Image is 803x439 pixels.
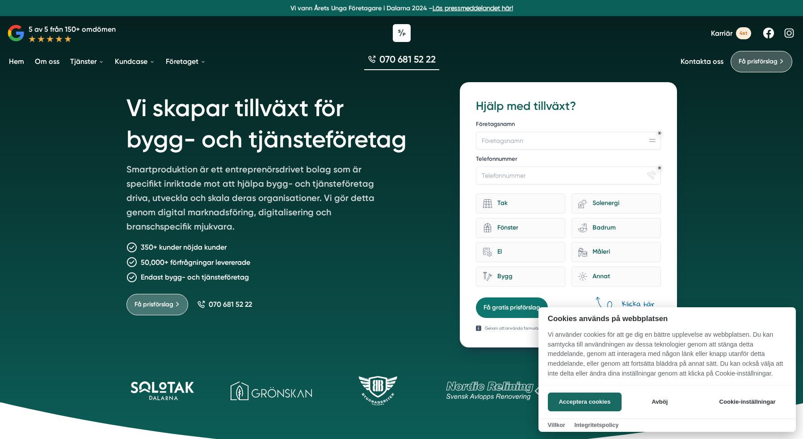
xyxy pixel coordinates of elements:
[574,422,618,428] a: Integritetspolicy
[624,393,695,411] button: Avböj
[548,393,622,411] button: Acceptera cookies
[538,314,796,323] h2: Cookies används på webbplatsen
[708,393,786,411] button: Cookie-inställningar
[548,422,565,428] a: Villkor
[538,330,796,385] p: Vi använder cookies för att ge dig en bättre upplevelse av webbplatsen. Du kan samtycka till anvä...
